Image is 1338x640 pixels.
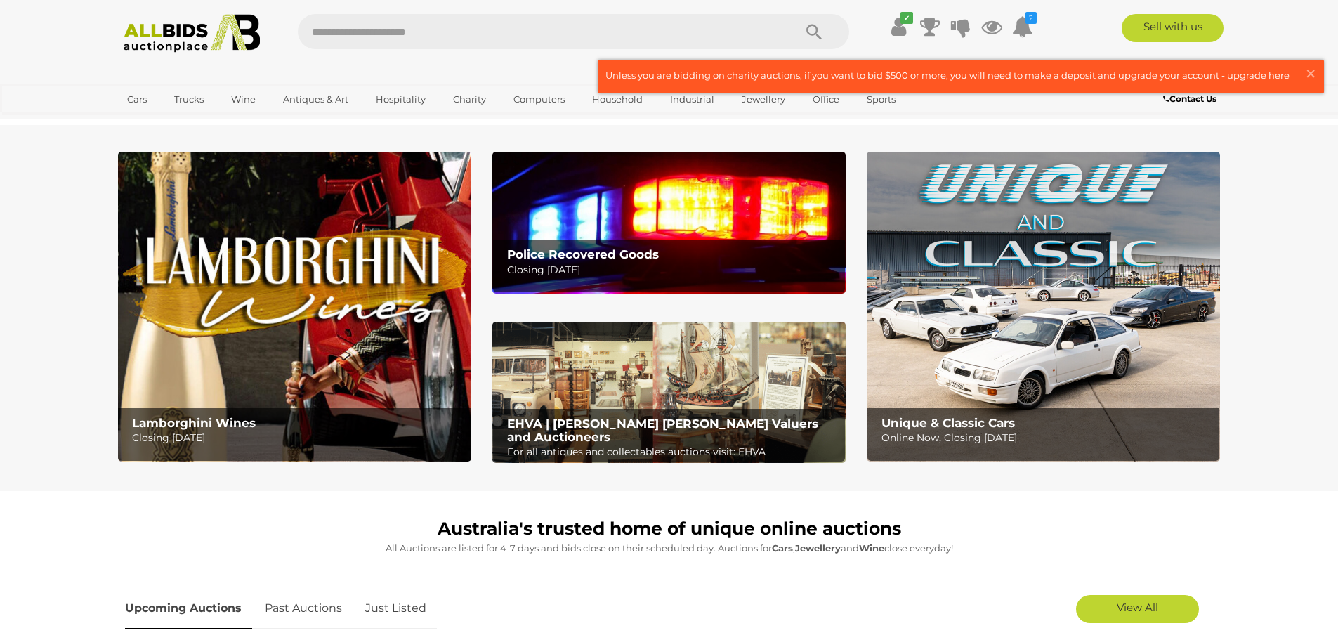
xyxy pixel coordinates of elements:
b: Unique & Classic Cars [881,416,1015,430]
p: Closing [DATE] [132,429,463,447]
a: Unique & Classic Cars Unique & Classic Cars Online Now, Closing [DATE] [867,152,1220,462]
strong: Cars [772,542,793,554]
a: Contact Us [1163,91,1220,107]
a: Sell with us [1122,14,1224,42]
p: Online Now, Closing [DATE] [881,429,1212,447]
a: Industrial [661,88,723,111]
span: × [1304,60,1317,87]
img: Allbids.com.au [116,14,268,53]
a: Upcoming Auctions [125,588,252,629]
img: Unique & Classic Cars [867,152,1220,462]
b: EHVA | [PERSON_NAME] [PERSON_NAME] Valuers and Auctioneers [507,417,818,444]
b: Police Recovered Goods [507,247,659,261]
a: [GEOGRAPHIC_DATA] [118,111,236,134]
p: For all antiques and collectables auctions visit: EHVA [507,443,838,461]
i: ✔ [900,12,913,24]
a: Sports [858,88,905,111]
b: Lamborghini Wines [132,416,256,430]
a: View All [1076,595,1199,623]
h1: Australia's trusted home of unique online auctions [125,519,1214,539]
a: Hospitality [367,88,435,111]
a: Lamborghini Wines Lamborghini Wines Closing [DATE] [118,152,471,462]
p: All Auctions are listed for 4-7 days and bids close on their scheduled day. Auctions for , and cl... [125,540,1214,556]
a: Charity [444,88,495,111]
a: Computers [504,88,574,111]
img: Police Recovered Goods [492,152,846,293]
a: Just Listed [355,588,437,629]
a: ✔ [888,14,910,39]
p: Closing [DATE] [507,261,838,279]
span: View All [1117,601,1158,614]
a: Jewellery [733,88,794,111]
strong: Jewellery [795,542,841,554]
img: EHVA | Evans Hastings Valuers and Auctioneers [492,322,846,464]
a: Wine [222,88,265,111]
a: Antiques & Art [274,88,358,111]
a: Police Recovered Goods Police Recovered Goods Closing [DATE] [492,152,846,293]
img: Lamborghini Wines [118,152,471,462]
a: Trucks [165,88,213,111]
a: Past Auctions [254,588,353,629]
a: EHVA | Evans Hastings Valuers and Auctioneers EHVA | [PERSON_NAME] [PERSON_NAME] Valuers and Auct... [492,322,846,464]
a: 2 [1012,14,1033,39]
i: 2 [1025,12,1037,24]
strong: Wine [859,542,884,554]
b: Contact Us [1163,93,1216,104]
a: Cars [118,88,156,111]
a: Household [583,88,652,111]
a: Office [804,88,848,111]
button: Search [779,14,849,49]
